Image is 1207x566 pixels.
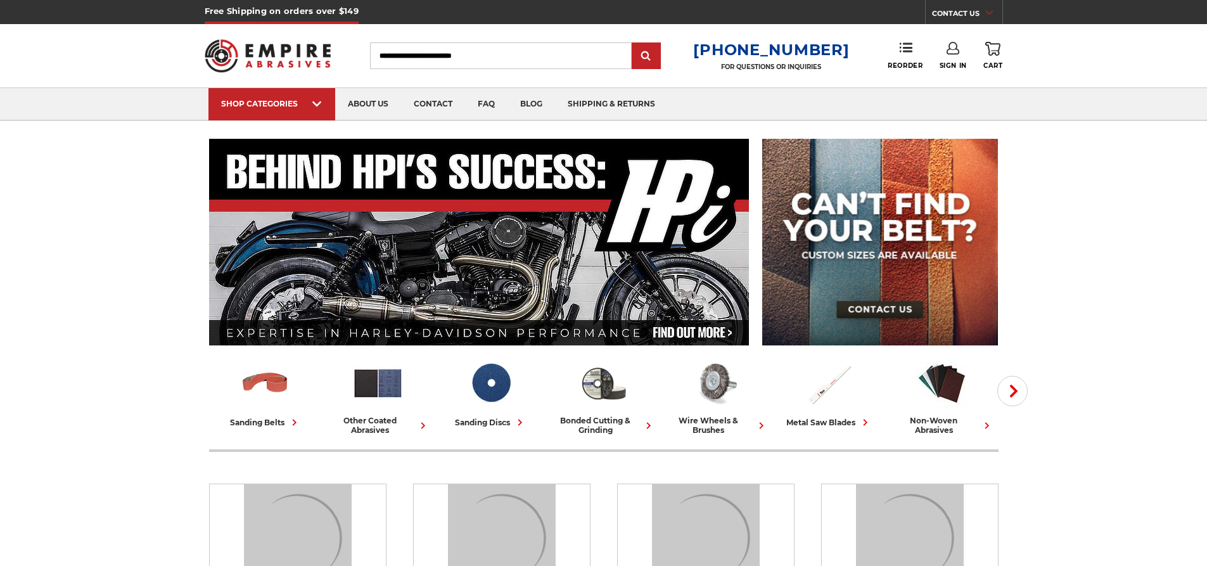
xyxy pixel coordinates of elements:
[916,357,968,409] img: Non-woven Abrasives
[665,416,768,435] div: wire wheels & brushes
[352,357,404,409] img: Other Coated Abrasives
[205,31,331,80] img: Empire Abrasives
[214,357,317,429] a: sanding belts
[778,357,881,429] a: metal saw blades
[786,416,872,429] div: metal saw blades
[209,139,750,345] img: Banner for an interview featuring Horsepower Inc who makes Harley performance upgrades featured o...
[327,357,430,435] a: other coated abrasives
[891,416,993,435] div: non-woven abrasives
[552,416,655,435] div: bonded cutting & grinding
[762,139,998,345] img: promo banner for custom belts.
[455,416,527,429] div: sanding discs
[221,99,323,108] div: SHOP CATEGORIES
[983,42,1002,70] a: Cart
[577,357,630,409] img: Bonded Cutting & Grinding
[803,357,855,409] img: Metal Saw Blades
[465,88,508,120] a: faq
[230,416,301,429] div: sanding belts
[440,357,542,429] a: sanding discs
[997,376,1028,406] button: Next
[335,88,401,120] a: about us
[239,357,291,409] img: Sanding Belts
[327,416,430,435] div: other coated abrasives
[555,88,668,120] a: shipping & returns
[693,63,849,71] p: FOR QUESTIONS OR INQUIRIES
[693,41,849,59] a: [PHONE_NUMBER]
[665,357,768,435] a: wire wheels & brushes
[552,357,655,435] a: bonded cutting & grinding
[932,6,1002,24] a: CONTACT US
[891,357,993,435] a: non-woven abrasives
[888,42,923,69] a: Reorder
[888,61,923,70] span: Reorder
[690,357,743,409] img: Wire Wheels & Brushes
[634,44,659,69] input: Submit
[401,88,465,120] a: contact
[983,61,1002,70] span: Cart
[464,357,517,409] img: Sanding Discs
[508,88,555,120] a: blog
[940,61,967,70] span: Sign In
